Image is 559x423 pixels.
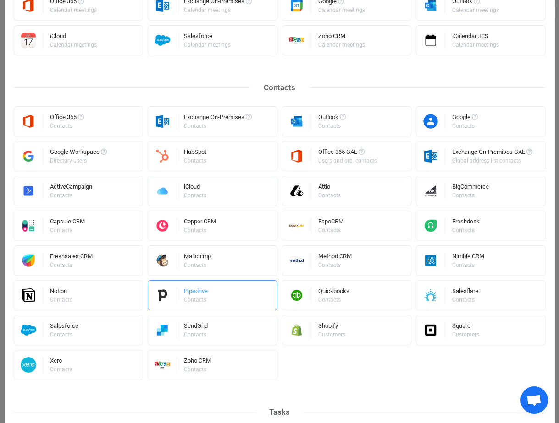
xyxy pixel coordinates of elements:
[14,322,43,338] img: salesforce.png
[50,33,98,42] div: iCloud
[184,218,216,228] div: Copper CRM
[148,148,177,164] img: hubspot.png
[184,33,232,42] div: Salesforce
[318,42,365,48] div: Calendar meetings
[318,193,341,198] div: Contacts
[416,253,445,268] img: nimble.png
[50,323,78,332] div: Salesforce
[50,158,105,163] div: Directory users
[452,323,481,332] div: Square
[318,184,342,193] div: Attio
[416,183,445,199] img: big-commerce.png
[148,287,177,303] img: pipedrive.png
[184,184,208,193] div: iCloud
[416,287,445,303] img: salesflare.png
[452,7,499,13] div: Calendar meetings
[452,149,532,158] div: Exchange On-Premises GAL
[452,33,500,42] div: iCalendar .ICS
[452,262,483,268] div: Contacts
[184,367,210,372] div: Contacts
[148,357,177,373] img: zoho-crm.png
[14,148,43,164] img: google-workspace.png
[184,123,250,129] div: Contacts
[318,262,350,268] div: Contacts
[416,322,445,338] img: square.png
[318,228,342,233] div: Contacts
[318,7,365,13] div: Calendar meetings
[14,33,43,48] img: icloud-calendar.png
[250,81,309,95] div: Contacts
[184,228,215,233] div: Contacts
[318,332,345,337] div: Customers
[148,253,177,268] img: mailchimp.png
[452,123,476,129] div: Contacts
[14,253,43,268] img: freshworks.png
[184,253,211,262] div: Mailchimp
[318,253,352,262] div: Method CRM
[50,7,97,13] div: Calendar meetings
[452,253,484,262] div: Nimble CRM
[318,218,343,228] div: EspoCRM
[184,158,206,163] div: Contacts
[50,114,84,123] div: Office 365
[50,297,72,303] div: Contacts
[14,183,43,199] img: activecampaign.png
[184,358,211,367] div: Zoho CRM
[520,386,548,414] div: Open chat
[282,33,311,48] img: zoho-crm.png
[50,228,83,233] div: Contacts
[148,322,177,338] img: sendgrid.png
[50,358,74,367] div: Xero
[282,218,311,233] img: espo-crm.png
[50,332,77,337] div: Contacts
[14,114,43,129] img: microsoft365.png
[318,123,344,129] div: Contacts
[184,332,206,337] div: Contacts
[14,357,43,373] img: xero.png
[184,149,208,158] div: HubSpot
[184,323,208,332] div: SendGrid
[50,184,92,193] div: ActiveCampaign
[318,158,377,163] div: Users and org. contacts
[318,297,348,303] div: Contacts
[14,287,43,303] img: notion.png
[184,297,206,303] div: Contacts
[318,323,347,332] div: Shopify
[282,322,311,338] img: shopify.png
[50,218,85,228] div: Capsule CRM
[255,405,304,419] div: Tasks
[452,332,479,337] div: Customers
[452,228,478,233] div: Contacts
[148,218,177,233] img: copper.png
[282,148,311,164] img: microsoft365.png
[318,114,346,123] div: Outlook
[184,288,208,297] div: Pipedrive
[14,218,43,233] img: capsule.png
[416,148,445,164] img: exchange.png
[452,42,499,48] div: Calendar meetings
[318,288,349,297] div: Quickbooks
[184,114,252,123] div: Exchange On-Premises
[452,184,489,193] div: BigCommerce
[416,114,445,129] img: google-contacts.png
[148,114,177,129] img: exchange.png
[452,297,477,303] div: Contacts
[452,158,531,163] div: Global address list contacts
[282,114,311,129] img: outlook.png
[282,253,311,268] img: methodcrm.png
[184,7,250,13] div: Calendar meetings
[318,33,366,42] div: Zoho CRM
[416,33,445,48] img: icalendar.png
[416,218,445,233] img: freshdesk.png
[318,149,378,158] div: Office 365 GAL
[50,262,91,268] div: Contacts
[452,218,480,228] div: Freshdesk
[184,193,206,198] div: Contacts
[148,33,177,48] img: salesforce.png
[50,193,91,198] div: Contacts
[184,262,210,268] div: Contacts
[282,287,311,303] img: quickbooks.png
[452,193,487,198] div: Contacts
[452,114,478,123] div: Google
[148,183,177,199] img: icloud.png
